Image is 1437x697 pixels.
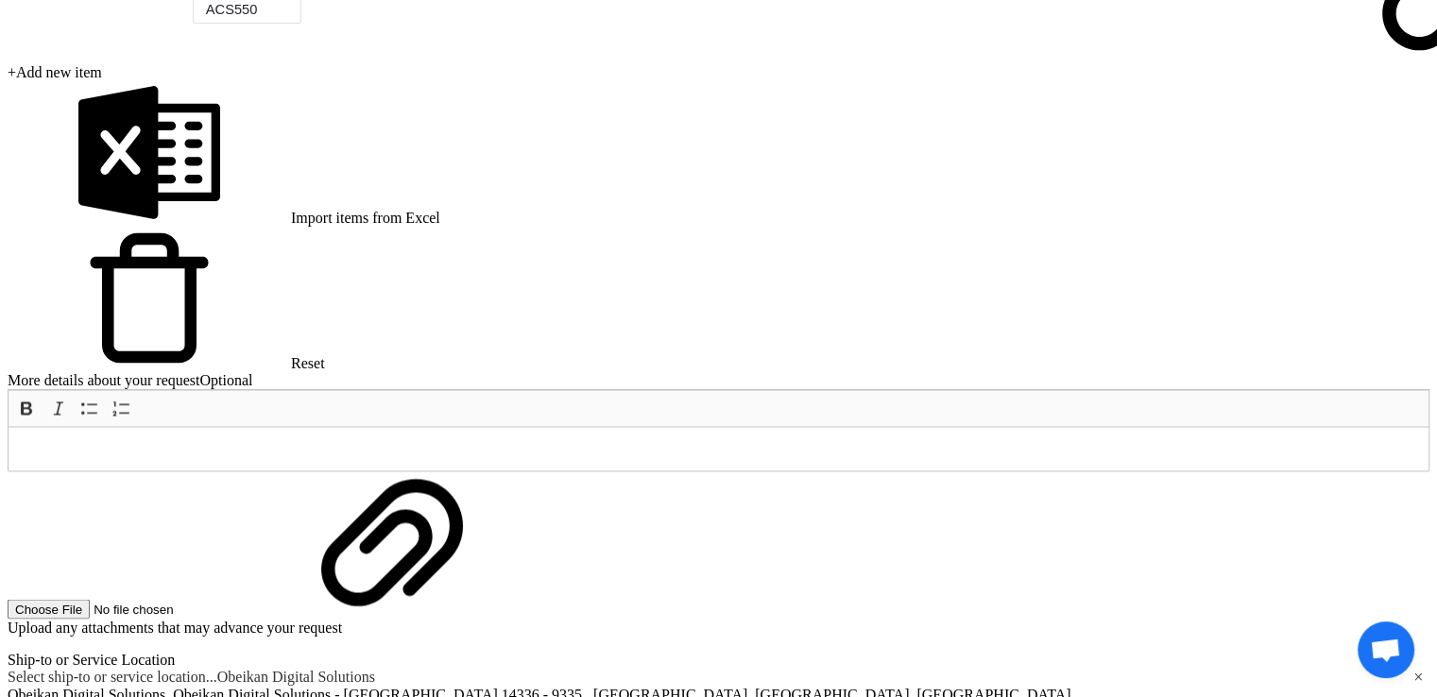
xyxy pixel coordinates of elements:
div: Reset [8,227,1429,372]
span: × [1413,668,1423,685]
label: Ship-to or Service Location [8,651,175,667]
span: + [8,64,16,80]
a: Open chat [1358,621,1414,678]
span: Clear all [1413,668,1429,686]
span: Optional [200,372,253,388]
div: Import items from Excel [8,81,1429,227]
label: More details about your request [8,372,253,388]
input: Upload any attachments that may advance your request [8,599,247,619]
div: Rich Text Editor, main [8,426,1429,472]
div: Add new item [8,64,1429,81]
div: Upload any attachments that may advance your request [8,619,1429,636]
